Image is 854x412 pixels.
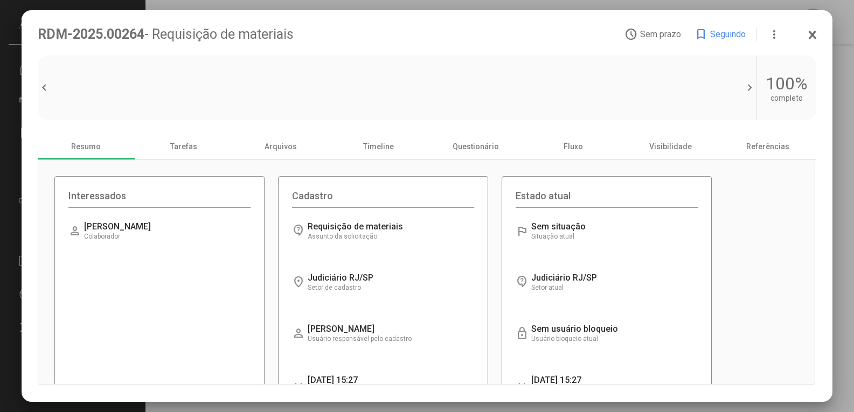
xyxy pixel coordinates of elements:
[719,134,817,159] div: Referências
[624,28,637,41] mat-icon: access_time
[622,134,719,159] div: Visibilidade
[524,134,622,159] div: Fluxo
[766,73,808,94] div: 100%
[38,26,625,42] div: RDM-2025.00264
[330,134,427,159] div: Timeline
[516,190,698,208] div: Estado atual
[710,29,746,39] span: Seguindo
[640,29,681,39] span: Sem prazo
[740,81,756,94] span: chevron_right
[427,134,525,159] div: Questionário
[695,28,707,41] mat-icon: bookmark
[292,190,474,208] div: Cadastro
[38,134,135,159] div: Resumo
[135,134,232,159] div: Tarefas
[232,134,330,159] div: Arquivos
[38,81,54,94] span: chevron_left
[144,26,294,42] span: - Requisição de materiais
[68,190,251,208] div: Interessados
[768,28,781,41] mat-icon: more_vert
[770,94,803,102] div: completo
